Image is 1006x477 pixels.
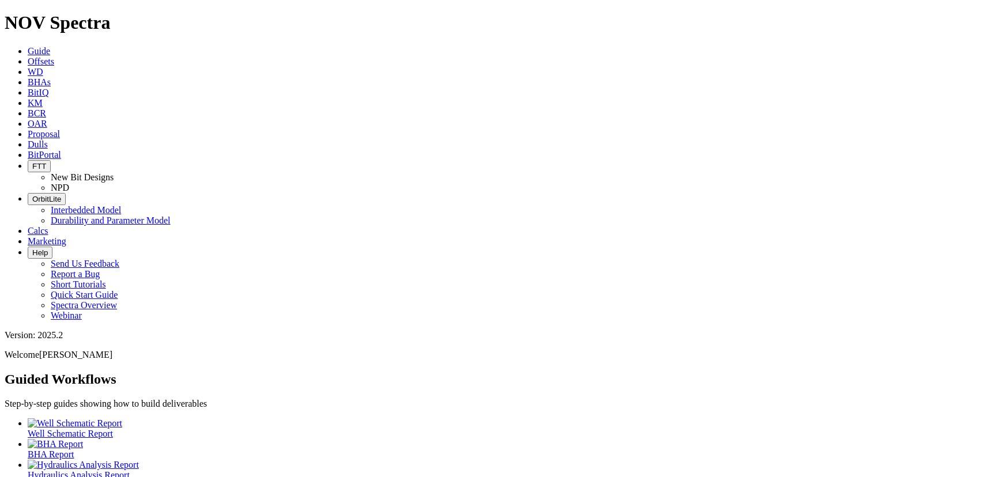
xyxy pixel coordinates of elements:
button: OrbitLite [28,193,66,205]
a: NPD [51,183,69,192]
a: Webinar [51,311,82,320]
h1: NOV Spectra [5,12,1001,33]
a: BitPortal [28,150,61,160]
h2: Guided Workflows [5,372,1001,387]
a: Interbedded Model [51,205,121,215]
a: Dulls [28,139,48,149]
button: Help [28,247,52,259]
a: Durability and Parameter Model [51,215,171,225]
button: FTT [28,160,51,172]
a: BHAs [28,77,51,87]
span: OrbitLite [32,195,61,203]
a: Calcs [28,226,48,236]
a: BHA Report BHA Report [28,439,1001,459]
img: BHA Report [28,439,83,449]
img: Hydraulics Analysis Report [28,460,139,470]
span: BHA Report [28,449,74,459]
span: FTT [32,162,46,171]
a: BCR [28,108,46,118]
a: WD [28,67,43,77]
img: Well Schematic Report [28,418,122,429]
a: BitIQ [28,88,48,97]
p: Step-by-step guides showing how to build deliverables [5,399,1001,409]
a: OAR [28,119,47,128]
a: Send Us Feedback [51,259,119,268]
a: Well Schematic Report Well Schematic Report [28,418,1001,438]
a: Guide [28,46,50,56]
a: Report a Bug [51,269,100,279]
span: [PERSON_NAME] [39,350,112,359]
a: Quick Start Guide [51,290,118,300]
div: Version: 2025.2 [5,330,1001,340]
span: Help [32,248,48,257]
a: Proposal [28,129,60,139]
a: Marketing [28,236,66,246]
span: Well Schematic Report [28,429,113,438]
p: Welcome [5,350,1001,360]
a: Short Tutorials [51,279,106,289]
a: Offsets [28,56,54,66]
a: Spectra Overview [51,300,117,310]
a: KM [28,98,43,108]
a: New Bit Designs [51,172,114,182]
